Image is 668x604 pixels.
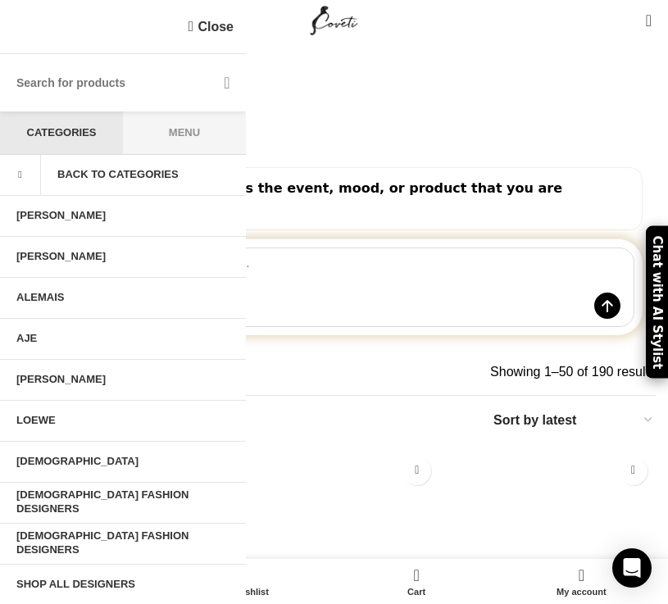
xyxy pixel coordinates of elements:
select: Shop order [492,408,656,432]
a: Site logo [307,12,361,26]
h1: Polene [288,54,379,89]
a: 0 [638,4,660,37]
a: Close [189,16,234,37]
span: Wishlist [177,587,325,597]
a: Menu [123,111,246,154]
span: My account [507,587,656,597]
div: My cart [334,563,499,600]
span: 0 [415,563,427,575]
span: 0 [647,8,659,20]
a: Back to Categories [41,155,246,196]
p: Showing 1–50 of 190 results [490,361,656,383]
a: Categories [295,98,372,112]
span: Cart [343,587,491,597]
div: My wishlist [169,563,334,600]
a: My account [499,563,664,600]
a: 0 Cart [334,563,499,600]
div: Open Intercom Messenger [612,548,652,588]
div: My Wishlist [621,4,638,37]
a: Wishlist [169,563,334,600]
